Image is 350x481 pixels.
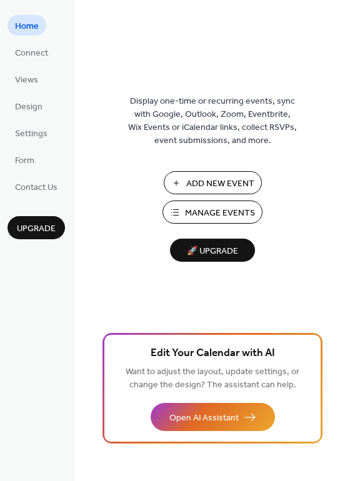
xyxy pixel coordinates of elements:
[7,42,56,62] a: Connect
[186,177,254,191] span: Add New Event
[17,222,56,236] span: Upgrade
[151,345,275,362] span: Edit Your Calendar with AI
[7,149,42,170] a: Form
[162,201,262,224] button: Manage Events
[177,243,247,260] span: 🚀 Upgrade
[185,207,255,220] span: Manage Events
[15,154,34,167] span: Form
[170,239,255,262] button: 🚀 Upgrade
[169,412,239,425] span: Open AI Assistant
[15,74,38,87] span: Views
[126,364,299,394] span: Want to adjust the layout, update settings, or change the design? The assistant can help.
[7,176,65,197] a: Contact Us
[15,181,57,194] span: Contact Us
[151,403,275,431] button: Open AI Assistant
[7,216,65,239] button: Upgrade
[15,127,47,141] span: Settings
[15,20,39,33] span: Home
[164,171,262,194] button: Add New Event
[7,15,46,36] a: Home
[7,122,55,143] a: Settings
[15,47,48,60] span: Connect
[7,96,50,116] a: Design
[7,69,46,89] a: Views
[15,101,42,114] span: Design
[128,95,297,147] span: Display one-time or recurring events, sync with Google, Outlook, Zoom, Eventbrite, Wix Events or ...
